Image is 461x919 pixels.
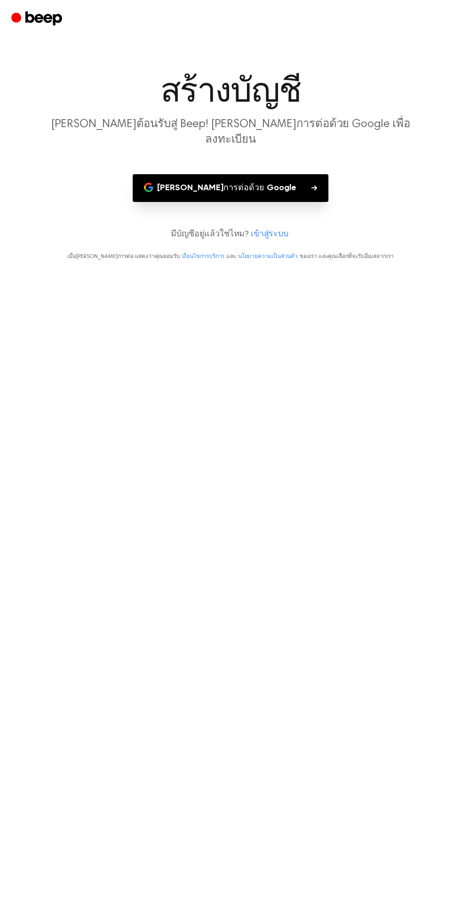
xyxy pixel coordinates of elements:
a: บี๊บ [11,10,64,28]
font: [PERSON_NAME]ต้อนรับสู่ Beep! [PERSON_NAME]การต่อด้วย Google เพื่อลงทะเบียน [51,119,410,145]
font: [PERSON_NAME]การต่อด้วย Google [157,184,296,192]
font: มีบัญชีอยู่แล้วใช่ไหม? [171,230,249,239]
button: [PERSON_NAME]การต่อด้วย Google [133,174,328,202]
font: และ [226,254,236,259]
a: นโยบายความเป็นส่วนตัว [238,254,298,259]
font: สร้างบัญชี [160,75,301,109]
a: เงื่อนไขการบริการ [182,254,224,259]
font: เมื่อ[PERSON_NAME]การต่อ แสดงว่าคุณยอมรับ [67,254,180,259]
a: เข้าสู่ระบบ [251,228,288,241]
font: ของเรา และคุณเลือกที่จะรับอีเมลจากเรา [300,254,394,259]
font: เข้าสู่ระบบ [251,230,288,239]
